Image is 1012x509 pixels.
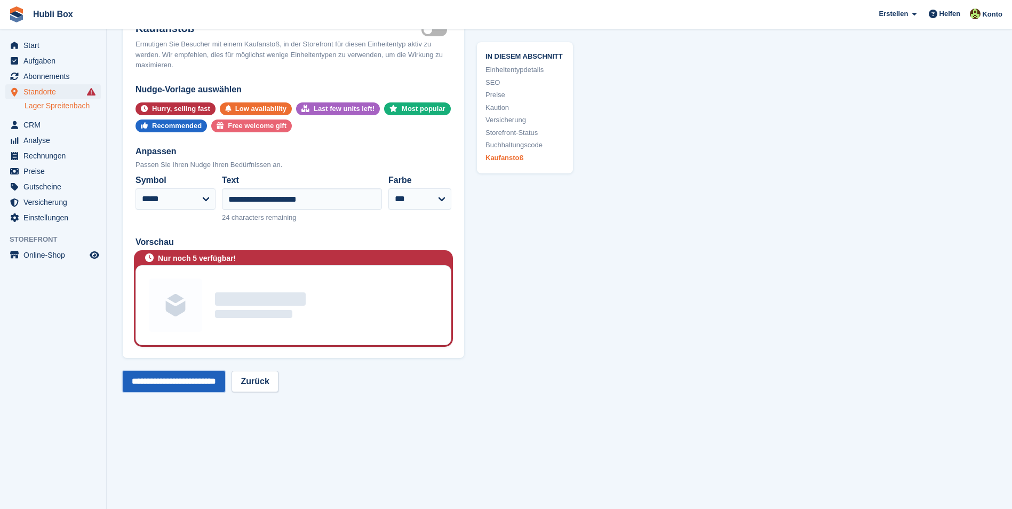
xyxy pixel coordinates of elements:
[136,120,207,132] button: Recommended
[23,133,87,148] span: Analyse
[23,84,87,99] span: Standorte
[388,174,451,187] label: Farbe
[5,210,101,225] a: menu
[23,179,87,194] span: Gutscheine
[136,145,451,158] div: Anpassen
[5,195,101,210] a: menu
[485,140,564,150] a: Buchhaltungscode
[402,102,445,115] div: Most popular
[136,236,451,249] div: Vorschau
[211,120,292,132] button: Free welcome gift
[939,9,961,19] span: Helfen
[296,102,380,115] button: Last few units left!
[152,120,202,132] div: Recommended
[485,152,564,163] a: Kaufanstoß
[23,38,87,53] span: Start
[5,84,101,99] a: menu
[220,102,292,115] button: Low availability
[5,148,101,163] a: menu
[136,102,216,115] button: Hurry, selling fast
[5,117,101,132] a: menu
[5,69,101,84] a: menu
[23,248,87,263] span: Online-Shop
[23,53,87,68] span: Aufgaben
[5,248,101,263] a: Speisekarte
[232,213,296,221] span: characters remaining
[232,371,278,392] a: Zurück
[5,179,101,194] a: menu
[87,88,95,96] i: Es sind Fehler bei der Synchronisierung von Smart-Einträgen aufgetreten
[23,69,87,84] span: Abonnements
[222,213,229,221] span: 24
[136,174,216,187] label: Symbol
[485,127,564,138] a: Storefront-Status
[136,160,451,170] div: Passen Sie Ihren Nudge Ihren Bedürfnissen an.
[152,102,210,115] div: Hurry, selling fast
[314,102,374,115] div: Last few units left!
[23,210,87,225] span: Einstellungen
[23,195,87,210] span: Versicherung
[5,164,101,179] a: menu
[485,115,564,125] a: Versicherung
[485,102,564,113] a: Kaution
[421,29,451,31] label: Is active
[485,65,564,75] a: Einheitentypdetails
[5,133,101,148] a: menu
[970,9,981,19] img: Luca Space4you
[879,9,908,19] span: Erstellen
[23,164,87,179] span: Preise
[136,83,451,96] div: Nudge-Vorlage auswählen
[228,120,286,132] div: Free welcome gift
[485,90,564,100] a: Preise
[485,50,564,60] span: In diesem Abschnitt
[222,174,382,187] label: Text
[5,38,101,53] a: menu
[23,148,87,163] span: Rechnungen
[149,279,202,332] img: Platzhalter für das Bild der Einheitengruppe
[29,5,77,23] a: Hubli Box
[235,102,286,115] div: Low availability
[982,9,1002,20] span: Konto
[88,249,101,261] a: Vorschau-Shop
[485,77,564,88] a: SEO
[5,53,101,68] a: menu
[10,234,106,245] span: Storefront
[158,253,236,264] div: Nur noch 5 verfügbar!
[136,39,451,70] div: Ermutigen Sie Besucher mit einem Kaufanstoß, in der Storefront für diesen Einheitentyp aktiv zu w...
[23,117,87,132] span: CRM
[384,102,451,115] button: Most popular
[9,6,25,22] img: stora-icon-8386f47178a22dfd0bd8f6a31ec36ba5ce8667c1dd55bd0f319d3a0aa187defe.svg
[25,101,101,111] a: Lager Spreitenbach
